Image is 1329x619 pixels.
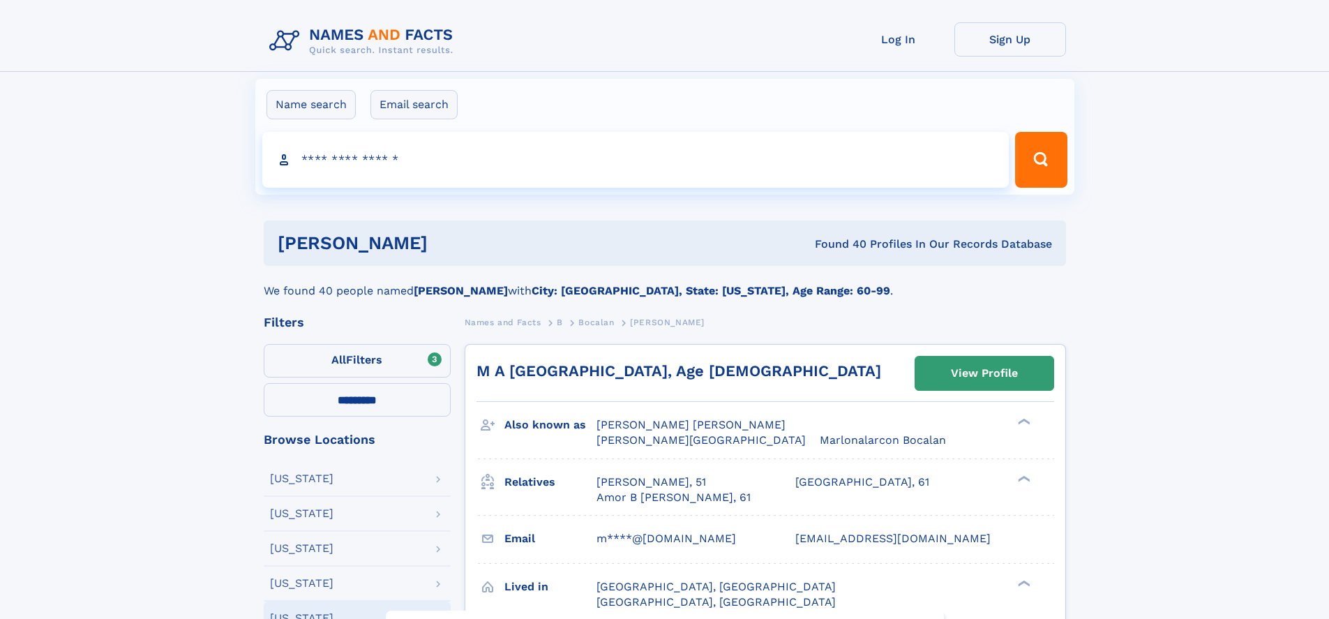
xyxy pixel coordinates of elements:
[1015,132,1067,188] button: Search Button
[264,433,451,446] div: Browse Locations
[596,418,786,431] span: [PERSON_NAME] [PERSON_NAME]
[331,353,346,366] span: All
[270,473,333,484] div: [US_STATE]
[504,470,596,494] h3: Relatives
[578,318,614,327] span: Bocalan
[504,413,596,437] h3: Also known as
[1014,474,1031,483] div: ❯
[843,22,954,57] a: Log In
[476,362,881,380] a: M A [GEOGRAPHIC_DATA], Age [DEMOGRAPHIC_DATA]
[1014,579,1031,588] div: ❯
[596,490,751,505] a: Amor B [PERSON_NAME], 61
[264,316,451,329] div: Filters
[621,237,1052,252] div: Found 40 Profiles In Our Records Database
[414,284,508,297] b: [PERSON_NAME]
[596,433,806,447] span: [PERSON_NAME][GEOGRAPHIC_DATA]
[630,318,705,327] span: [PERSON_NAME]
[370,90,458,119] label: Email search
[264,344,451,378] label: Filters
[557,318,563,327] span: B
[504,575,596,599] h3: Lived in
[795,532,991,545] span: [EMAIL_ADDRESS][DOMAIN_NAME]
[270,543,333,554] div: [US_STATE]
[596,475,706,490] a: [PERSON_NAME], 51
[532,284,890,297] b: City: [GEOGRAPHIC_DATA], State: [US_STATE], Age Range: 60-99
[278,234,622,252] h1: [PERSON_NAME]
[264,266,1066,299] div: We found 40 people named with .
[264,22,465,60] img: Logo Names and Facts
[262,132,1009,188] input: search input
[915,357,1053,390] a: View Profile
[954,22,1066,57] a: Sign Up
[820,433,946,447] span: Marlonalarcon Bocalan
[270,578,333,589] div: [US_STATE]
[1014,417,1031,426] div: ❯
[578,313,614,331] a: Bocalan
[504,527,596,551] h3: Email
[557,313,563,331] a: B
[596,580,836,593] span: [GEOGRAPHIC_DATA], [GEOGRAPHIC_DATA]
[270,508,333,519] div: [US_STATE]
[465,313,541,331] a: Names and Facts
[951,357,1018,389] div: View Profile
[795,475,929,490] a: [GEOGRAPHIC_DATA], 61
[266,90,356,119] label: Name search
[596,595,836,609] span: [GEOGRAPHIC_DATA], [GEOGRAPHIC_DATA]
